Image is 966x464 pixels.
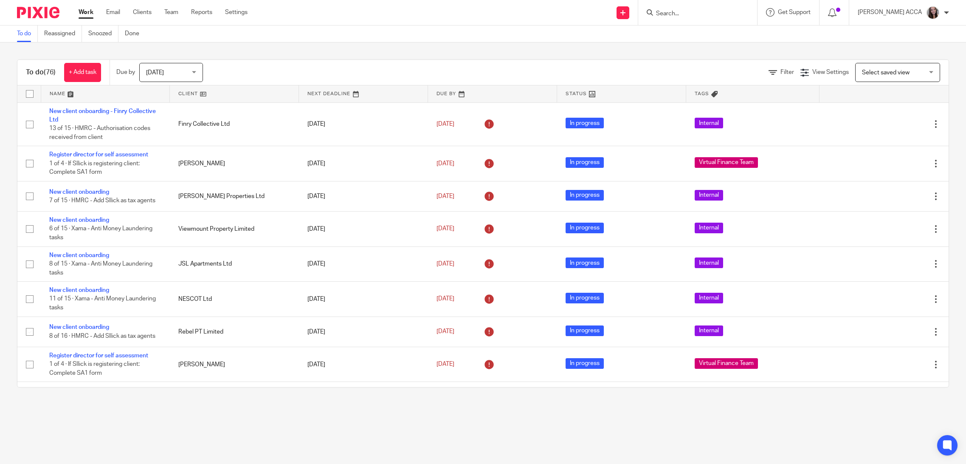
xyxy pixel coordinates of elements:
[299,347,428,382] td: [DATE]
[566,190,604,201] span: In progress
[299,382,428,417] td: [DATE]
[566,118,604,128] span: In progress
[655,10,732,18] input: Search
[170,212,299,246] td: Viewmount Property Limited
[106,8,120,17] a: Email
[812,69,849,75] span: View Settings
[26,68,56,77] h1: To do
[170,282,299,317] td: NESCOT Ltd
[862,70,910,76] span: Select saved view
[133,8,152,17] a: Clients
[191,8,212,17] a: Reports
[437,362,454,368] span: [DATE]
[566,293,604,303] span: In progress
[566,358,604,369] span: In progress
[695,157,758,168] span: Virtual Finance Team
[437,161,454,167] span: [DATE]
[780,69,794,75] span: Filter
[49,324,109,330] a: New client onboarding
[695,118,723,128] span: Internal
[695,257,723,268] span: Internal
[170,181,299,211] td: [PERSON_NAME] Properties Ltd
[44,25,82,42] a: Reassigned
[116,68,135,76] p: Due by
[170,317,299,347] td: Rebel PT Limited
[49,198,155,204] span: 7 of 15 · HMRC - Add Sllick as tax agents
[49,353,148,359] a: Register director for self assessment
[695,325,723,336] span: Internal
[49,108,156,123] a: New client onboarding - Finry Collective Ltd
[88,25,118,42] a: Snoozed
[17,7,59,18] img: Pixie
[437,226,454,232] span: [DATE]
[79,8,93,17] a: Work
[299,246,428,281] td: [DATE]
[170,382,299,417] td: EMB North LTD
[49,161,140,175] span: 1 of 4 · If Sllick is registering client: Complete SA1 form
[437,121,454,127] span: [DATE]
[299,146,428,181] td: [DATE]
[299,102,428,146] td: [DATE]
[695,91,709,96] span: Tags
[566,257,604,268] span: In progress
[44,69,56,76] span: (76)
[695,190,723,201] span: Internal
[146,70,164,76] span: [DATE]
[778,9,811,15] span: Get Support
[125,25,146,42] a: Done
[49,125,150,140] span: 13 of 15 · HMRC - Authorisation codes received from client
[225,8,248,17] a: Settings
[49,226,152,241] span: 6 of 15 · Xama - Anti Money Laundering tasks
[926,6,940,20] img: Nicole%202023.jpg
[170,102,299,146] td: Finry Collective Ltd
[437,261,454,267] span: [DATE]
[49,217,109,223] a: New client onboarding
[170,146,299,181] td: [PERSON_NAME]
[170,347,299,382] td: [PERSON_NAME]
[695,358,758,369] span: Virtual Finance Team
[695,223,723,233] span: Internal
[566,223,604,233] span: In progress
[437,193,454,199] span: [DATE]
[49,152,148,158] a: Register director for self assessment
[437,296,454,302] span: [DATE]
[64,63,101,82] a: + Add task
[170,246,299,281] td: JSL Apartments Ltd
[49,252,109,258] a: New client onboarding
[299,317,428,347] td: [DATE]
[858,8,922,17] p: [PERSON_NAME] ACCA
[566,325,604,336] span: In progress
[164,8,178,17] a: Team
[299,282,428,317] td: [DATE]
[299,181,428,211] td: [DATE]
[437,329,454,335] span: [DATE]
[695,293,723,303] span: Internal
[49,189,109,195] a: New client onboarding
[49,333,155,339] span: 8 of 16 · HMRC - Add Sllick as tax agents
[49,261,152,276] span: 8 of 15 · Xama - Anti Money Laundering tasks
[299,212,428,246] td: [DATE]
[49,287,109,293] a: New client onboarding
[49,362,140,376] span: 1 of 4 · If Sllick is registering client: Complete SA1 form
[49,296,156,311] span: 11 of 15 · Xama - Anti Money Laundering tasks
[566,157,604,168] span: In progress
[17,25,38,42] a: To do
